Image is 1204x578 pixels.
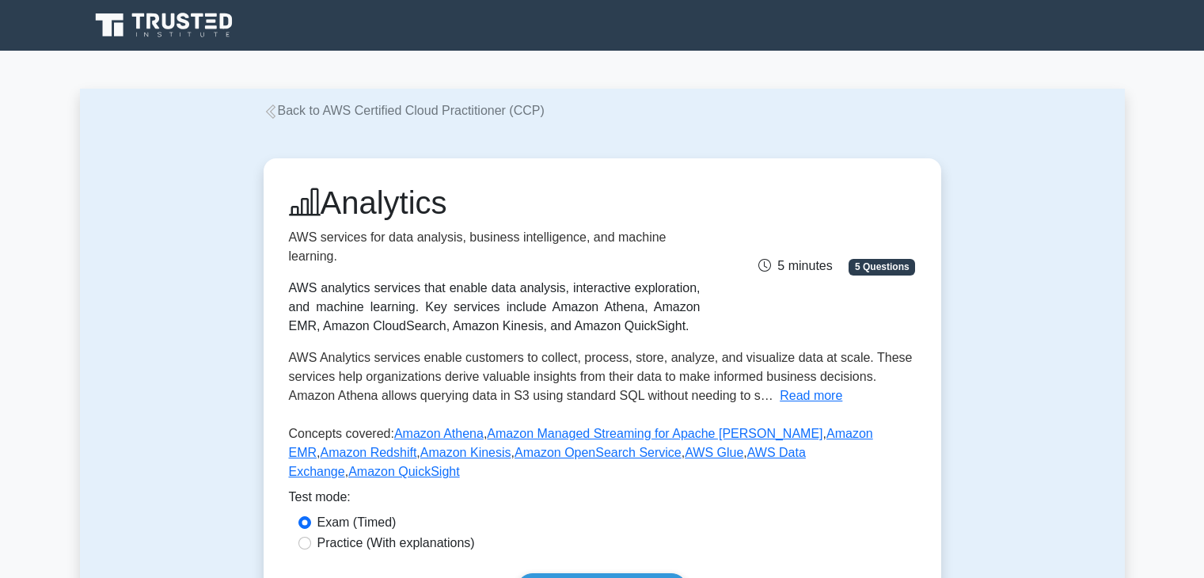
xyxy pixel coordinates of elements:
div: Test mode: [289,488,916,513]
span: 5 minutes [758,259,832,272]
a: Back to AWS Certified Cloud Practitioner (CCP) [264,104,545,117]
h1: Analytics [289,184,701,222]
a: AWS Glue [685,446,743,459]
label: Exam (Timed) [317,513,397,532]
span: 5 Questions [849,259,915,275]
a: Amazon Managed Streaming for Apache [PERSON_NAME] [487,427,822,440]
label: Practice (With explanations) [317,534,475,553]
div: AWS analytics services that enable data analysis, interactive exploration, and machine learning. ... [289,279,701,336]
button: Read more [780,386,842,405]
p: Concepts covered: , , , , , , , , [289,424,916,488]
a: Amazon Athena [394,427,484,440]
p: AWS services for data analysis, business intelligence, and machine learning. [289,228,701,266]
span: AWS Analytics services enable customers to collect, process, store, analyze, and visualize data a... [289,351,913,402]
a: AWS Data Exchange [289,446,806,478]
a: Amazon Redshift [321,446,417,459]
a: Amazon Kinesis [420,446,511,459]
a: Amazon QuickSight [348,465,460,478]
a: Amazon OpenSearch Service [515,446,682,459]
